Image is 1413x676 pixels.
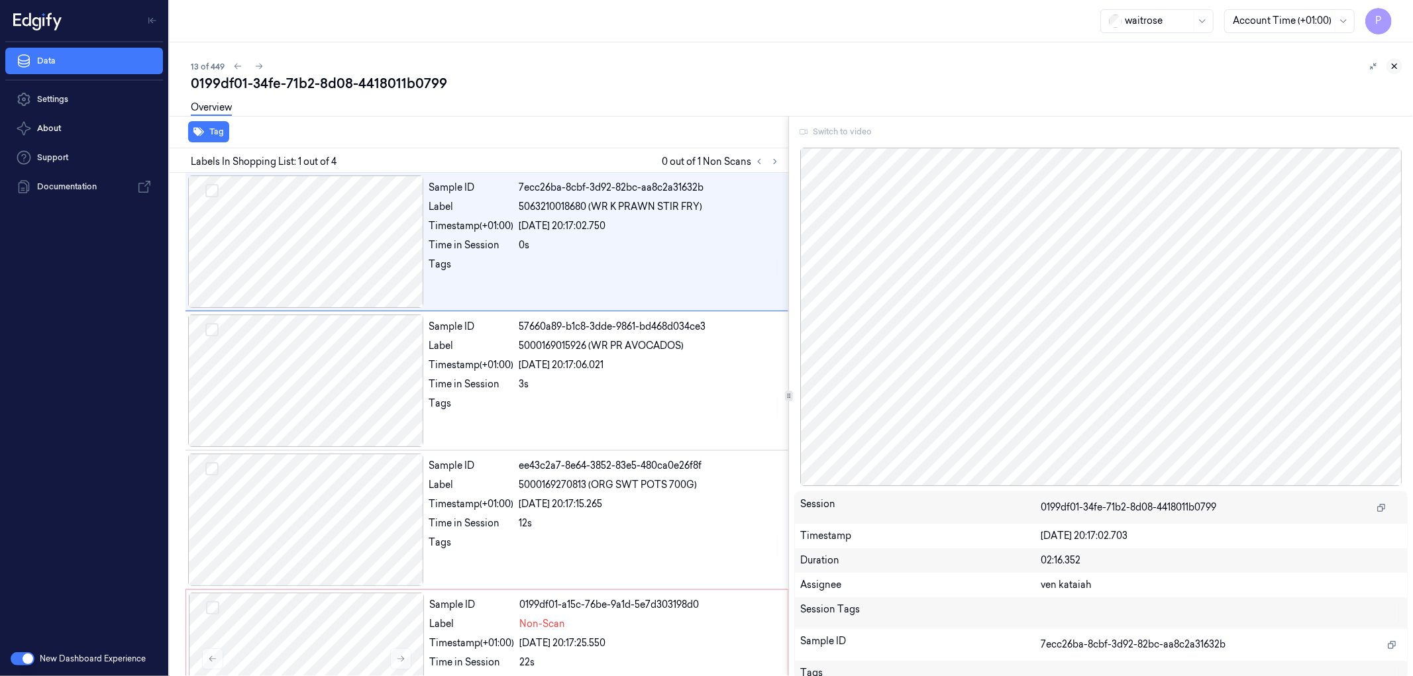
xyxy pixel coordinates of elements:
div: Timestamp (+01:00) [429,219,514,233]
div: [DATE] 20:17:06.021 [519,358,780,372]
button: Select row [205,184,219,197]
div: 02:16.352 [1041,554,1402,567]
div: Sample ID [430,598,515,612]
div: Label [429,478,514,492]
div: Sample ID [429,181,514,195]
div: 57660a89-b1c8-3dde-9861-bd468d034ce3 [519,320,780,334]
div: ee43c2a7-8e64-3852-83e5-480ca0e26f8f [519,459,780,473]
span: 0199df01-34fe-71b2-8d08-4418011b0799 [1041,501,1216,514]
div: Time in Session [429,377,514,391]
div: 0199df01-a15c-76be-9a1d-5e7d303198d0 [520,598,780,612]
div: Label [429,200,514,214]
button: Select row [206,601,219,614]
div: 12s [519,516,780,530]
span: 13 of 449 [191,61,225,72]
span: 0 out of 1 Non Scans [662,154,783,169]
div: 22s [520,655,780,669]
div: 7ecc26ba-8cbf-3d92-82bc-aa8c2a31632b [519,181,780,195]
span: Non-Scan [520,617,566,631]
div: Time in Session [429,516,514,530]
button: Tag [188,121,229,142]
a: Settings [5,86,163,113]
button: Select row [205,462,219,475]
div: Timestamp (+01:00) [430,636,515,650]
div: [DATE] 20:17:02.703 [1041,529,1402,543]
div: [DATE] 20:17:02.750 [519,219,780,233]
div: Timestamp (+01:00) [429,497,514,511]
span: 5000169015926 (WR PR AVOCADOS) [519,339,684,353]
div: Session Tags [800,603,1041,624]
div: Label [429,339,514,353]
span: Labels In Shopping List: 1 out of 4 [191,155,337,169]
div: Session [800,497,1041,518]
div: Sample ID [429,320,514,334]
a: Documentation [5,173,163,200]
span: 5000169270813 (ORG SWT POTS 700G) [519,478,698,492]
button: Select row [205,323,219,336]
div: [DATE] 20:17:15.265 [519,497,780,511]
div: Sample ID [800,634,1041,655]
div: Timestamp (+01:00) [429,358,514,372]
a: Support [5,144,163,171]
div: Duration [800,554,1041,567]
a: Data [5,48,163,74]
div: Time in Session [430,655,515,669]
span: 7ecc26ba-8cbf-3d92-82bc-aa8c2a31632b [1041,638,1226,652]
div: Tags [429,397,514,418]
div: 0s [519,238,780,252]
div: Sample ID [429,459,514,473]
div: Time in Session [429,238,514,252]
a: Overview [191,101,232,116]
div: Timestamp [800,529,1041,543]
div: Assignee [800,578,1041,592]
div: 0199df01-34fe-71b2-8d08-4418011b0799 [191,74,1402,93]
span: 5063210018680 (WR K PRAWN STIR FRY) [519,200,703,214]
div: Tags [429,258,514,279]
div: [DATE] 20:17:25.550 [520,636,780,650]
div: Tags [429,536,514,557]
button: P [1365,8,1392,34]
div: 3s [519,377,780,391]
div: Label [430,617,515,631]
button: Toggle Navigation [142,10,163,31]
div: ven kataiah [1041,578,1402,592]
button: About [5,115,163,142]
